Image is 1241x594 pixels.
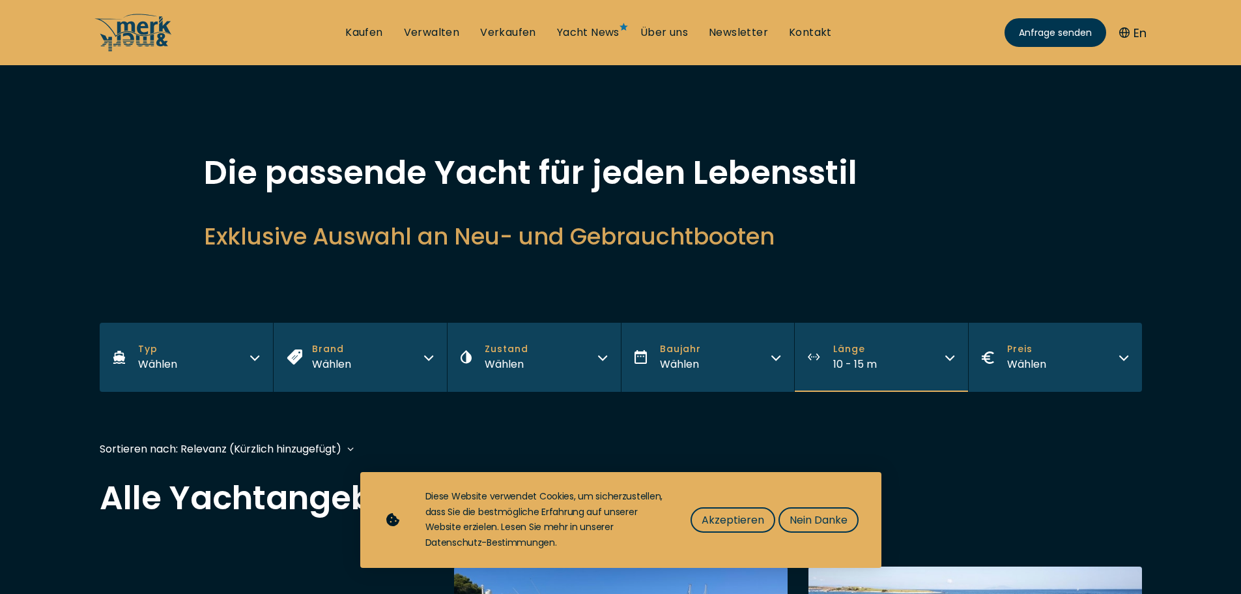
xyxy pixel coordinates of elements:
[968,323,1142,392] button: PreisWählen
[1119,24,1147,42] button: En
[660,356,701,372] div: Wählen
[447,323,621,392] button: ZustandWählen
[485,356,528,372] div: Wählen
[485,342,528,356] span: Zustand
[100,441,341,457] div: Sortieren nach: Relevanz (Kürzlich hinzugefügt)
[709,25,768,40] a: Newsletter
[691,507,775,533] button: Akzeptieren
[480,25,536,40] a: Verkaufen
[778,507,859,533] button: Nein Danke
[312,356,351,372] div: Wählen
[557,25,620,40] a: Yacht News
[1007,342,1046,356] span: Preis
[660,342,701,356] span: Baujahr
[1019,26,1092,40] span: Anfrage senden
[425,536,555,549] a: Datenschutz-Bestimmungen
[1007,356,1046,372] div: Wählen
[138,356,177,372] div: Wählen
[273,323,447,392] button: BrandWählen
[404,25,460,40] a: Verwalten
[312,342,351,356] span: Brand
[794,323,968,392] button: Länge10 - 15 m
[138,342,177,356] span: Typ
[789,25,832,40] a: Kontakt
[1005,18,1106,47] a: Anfrage senden
[100,482,1142,514] h2: Alle Yachtangebote
[425,489,664,551] div: Diese Website verwendet Cookies, um sicherzustellen, dass Sie die bestmögliche Erfahrung auf unse...
[833,357,877,372] span: 10 - 15 m
[204,156,1038,189] h1: Die passende Yacht für jeden Lebensstil
[833,342,877,356] span: Länge
[640,25,688,40] a: Über uns
[702,512,764,528] span: Akzeptieren
[621,323,795,392] button: BaujahrWählen
[100,323,274,392] button: TypWählen
[790,512,848,528] span: Nein Danke
[345,25,382,40] a: Kaufen
[204,220,1038,252] h2: Exklusive Auswahl an Neu- und Gebrauchtbooten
